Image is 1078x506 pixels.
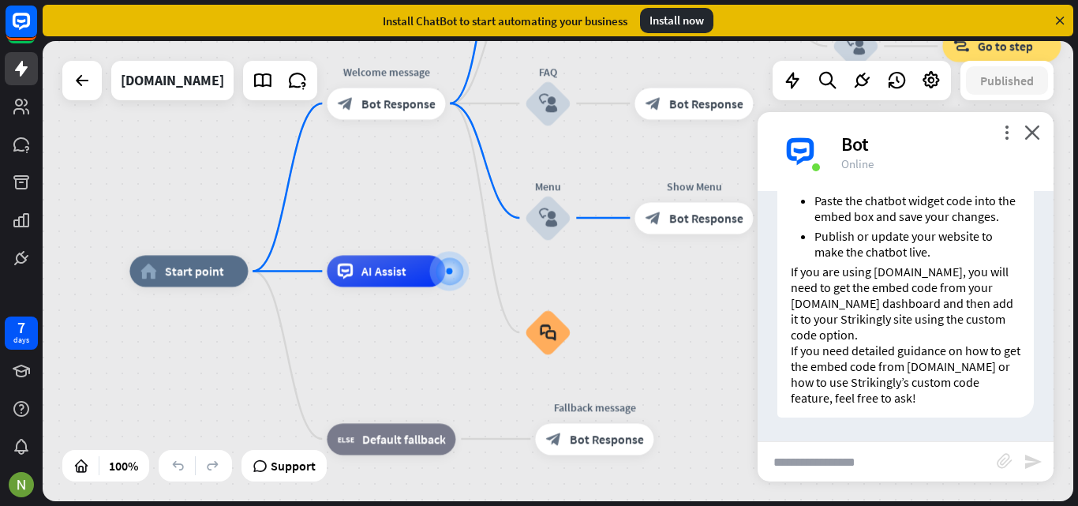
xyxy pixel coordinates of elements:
[545,431,561,447] i: block_bot_response
[841,156,1035,171] div: Online
[500,178,595,194] div: Menu
[977,39,1032,54] span: Go to step
[17,320,25,335] div: 7
[361,96,435,111] span: Bot Response
[271,453,316,478] span: Support
[999,125,1014,140] i: more_vert
[13,6,60,54] button: Open LiveChat chat widget
[104,453,143,478] div: 100%
[523,399,665,415] div: Fallback message
[1024,125,1040,140] i: close
[791,264,1020,343] p: If you are using [DOMAIN_NAME], you will need to get the embed code from your [DOMAIN_NAME] dashb...
[121,61,224,100] div: buff-peach-qqsv8x.mystrikingly.com
[361,264,406,279] span: AI Assist
[841,132,1035,156] div: Bot
[361,431,445,447] span: Default fallback
[814,193,1020,224] li: Paste the chatbot widget code into the embed box and save your changes.
[337,431,354,447] i: block_fallback
[846,37,865,56] i: block_user_input
[791,343,1020,406] p: If you need detailed guidance on how to get the embed code from [DOMAIN_NAME] or how to use Strik...
[645,96,661,111] i: block_bot_response
[164,264,223,279] span: Start point
[538,208,557,227] i: block_user_input
[640,8,713,33] div: Install now
[315,64,457,80] div: Welcome message
[623,178,765,194] div: Show Menu
[13,335,29,346] div: days
[953,39,969,54] i: block_goto
[569,431,643,447] span: Bot Response
[668,96,743,111] span: Bot Response
[966,66,1048,95] button: Published
[814,228,1020,260] li: Publish or update your website to make the chatbot live.
[383,13,627,28] div: Install ChatBot to start automating your business
[540,324,556,341] i: block_faq
[500,64,595,80] div: FAQ
[5,317,38,350] a: 7 days
[337,96,353,111] i: block_bot_response
[140,264,156,279] i: home_2
[997,453,1012,469] i: block_attachment
[1024,452,1042,471] i: send
[645,210,661,226] i: block_bot_response
[538,94,557,113] i: block_user_input
[668,210,743,226] span: Bot Response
